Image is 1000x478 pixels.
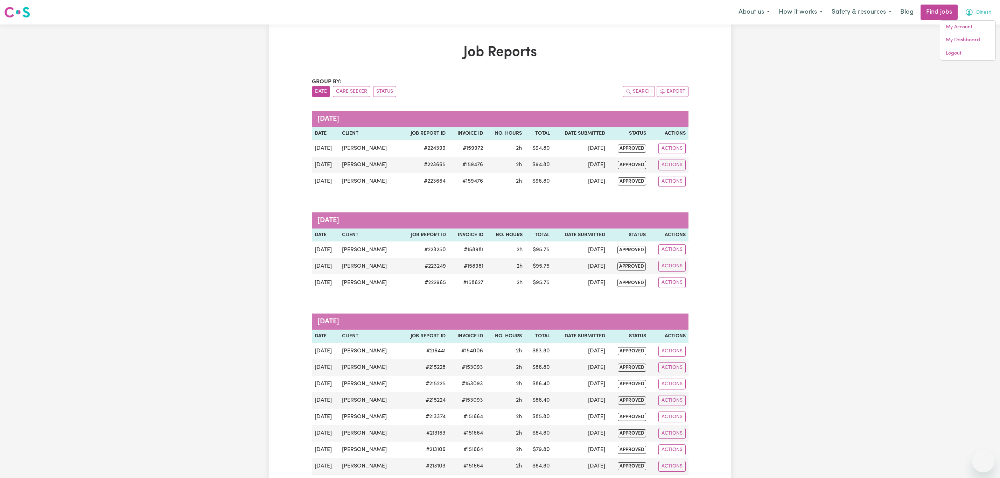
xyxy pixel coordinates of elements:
span: approved [618,161,646,169]
span: approved [618,364,646,372]
button: Actions [658,379,686,389]
span: 2 hours [516,146,522,151]
button: Export [657,86,688,97]
td: # 213103 [399,458,448,475]
th: Job Report ID [399,330,448,343]
button: Actions [658,160,686,170]
td: #154006 [448,343,486,359]
button: Actions [658,261,686,272]
span: 2 hours [516,463,522,469]
td: #159476 [448,157,486,173]
td: # 224399 [399,140,448,157]
td: [DATE] [312,157,339,173]
span: approved [618,446,646,454]
td: #158981 [449,258,486,274]
th: Date [312,330,339,343]
a: Find jobs [921,5,958,20]
td: $ 94.80 [525,157,552,173]
td: #159972 [448,140,486,157]
img: Careseekers logo [4,6,30,19]
td: [PERSON_NAME] [339,376,400,392]
td: [DATE] [552,258,608,274]
td: $ 84.80 [525,458,552,475]
button: Actions [658,461,686,472]
th: Invoice ID [449,229,486,242]
caption: [DATE] [312,314,688,330]
caption: [DATE] [312,212,688,229]
span: Group by: [312,79,341,85]
td: [DATE] [553,140,608,157]
td: $ 95.75 [525,274,552,291]
td: [PERSON_NAME] [339,392,400,409]
td: [PERSON_NAME] [339,359,400,376]
th: Date Submitted [552,229,608,242]
td: $ 96.80 [525,173,552,190]
td: [DATE] [312,442,339,458]
span: 2 hours [516,348,522,354]
td: [DATE] [312,241,339,258]
td: # 216441 [399,343,448,359]
a: My Account [940,21,995,34]
span: 2 hours [516,430,522,436]
td: [PERSON_NAME] [339,258,400,274]
th: Job Report ID [399,127,448,140]
a: Logout [940,47,995,60]
td: #151664 [448,458,486,475]
button: About us [734,5,774,20]
a: My Dashboard [940,34,995,47]
td: $ 86.40 [525,376,552,392]
th: No. Hours [486,229,525,242]
button: Actions [658,346,686,357]
td: [DATE] [553,157,608,173]
td: $ 95.75 [525,241,552,258]
th: Actions [649,127,688,140]
span: 2 hours [517,280,523,286]
td: #151664 [448,442,486,458]
td: #151664 [448,425,486,442]
td: [DATE] [312,140,339,157]
h1: Job Reports [312,44,688,61]
th: Client [339,127,400,140]
td: [DATE] [312,425,339,442]
td: [DATE] [553,425,608,442]
a: Blog [896,5,918,20]
td: [DATE] [553,359,608,376]
button: Actions [658,176,686,187]
button: Actions [658,362,686,373]
td: [DATE] [552,241,608,258]
th: Actions [649,330,688,343]
th: Total [525,127,552,140]
td: $ 85.80 [525,409,552,425]
td: [PERSON_NAME] [339,409,400,425]
button: sort invoices by care seeker [333,86,370,97]
td: [DATE] [553,376,608,392]
div: My Account [940,20,996,61]
td: # 223249 [400,258,449,274]
td: # 215224 [399,392,448,409]
span: 2 hours [516,162,522,168]
th: Total [525,330,552,343]
td: [PERSON_NAME] [339,241,400,258]
span: 2 hours [516,447,522,452]
td: $ 86.80 [525,359,552,376]
td: # 215228 [399,359,448,376]
td: #159476 [448,173,486,190]
a: Careseekers logo [4,4,30,20]
td: [DATE] [553,458,608,475]
span: 2 hours [516,381,522,387]
td: [PERSON_NAME] [339,343,400,359]
td: [DATE] [312,376,339,392]
iframe: Button to launch messaging window, conversation in progress [972,450,994,472]
span: 2 hours [516,414,522,420]
th: No. Hours [486,127,525,140]
td: [DATE] [552,274,608,291]
td: # 213163 [399,425,448,442]
button: Safety & resources [827,5,896,20]
td: # 223250 [400,241,449,258]
th: Job Report ID [400,229,449,242]
span: approved [618,429,646,437]
span: approved [618,347,646,355]
td: #158627 [449,274,486,291]
td: $ 86.40 [525,392,552,409]
span: approved [618,396,646,405]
